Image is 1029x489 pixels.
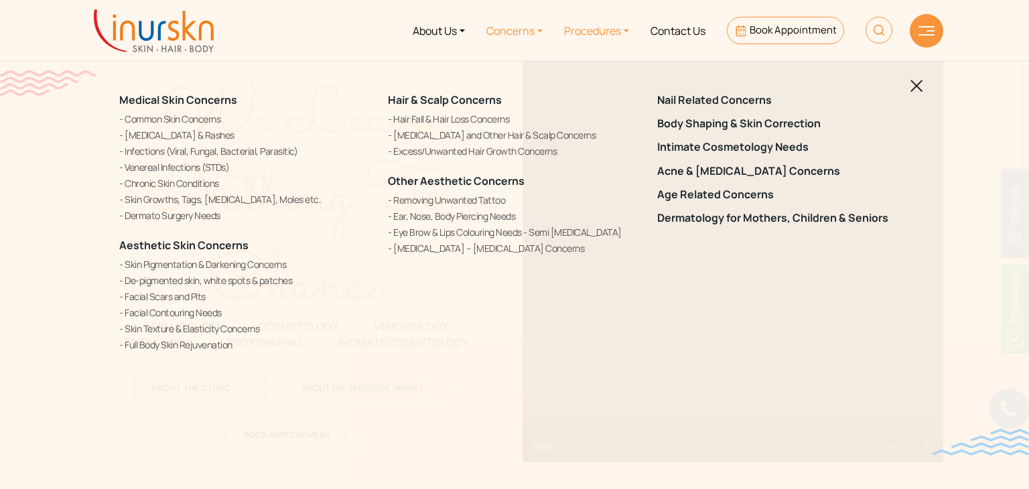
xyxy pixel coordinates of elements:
a: Nail Related Concerns [657,94,910,107]
a: Book Appointment [727,17,844,44]
a: Aesthetic Skin Concerns [119,238,249,253]
a: Medical Skin Concerns [119,92,237,107]
a: Common Skin Concerns [119,112,372,126]
a: Skin Texture & Elasticity Concerns [119,322,372,336]
a: Contact Us [640,5,716,56]
a: Dermatology for Mothers, Children & Seniors [657,212,910,224]
a: Age Related Concerns [657,188,910,201]
a: Infections (Viral, Fungal, Bacterial, Parasitic) [119,144,372,158]
a: Other Aesthetic Concerns [388,173,525,188]
a: Dermato Surgery Needs [119,208,372,222]
a: Full Body Skin Rejuvenation [119,338,372,352]
a: [MEDICAL_DATA] and Other Hair & Scalp Concerns [388,128,640,142]
a: Excess/Unwanted Hair Growth Concerns [388,144,640,158]
img: blackclosed [910,80,923,92]
a: Hair & Scalp Concerns [388,92,502,107]
a: Removing Unwanted Tattoo [388,193,640,207]
a: Intimate Cosmetology Needs [657,141,910,153]
img: HeaderSearch [866,17,892,44]
a: Ear, Nose, Body Piercing Needs [388,209,640,223]
a: Venereal Infections (STDs) [119,160,372,174]
a: Skin Growths, Tags, [MEDICAL_DATA], Moles etc. [119,192,372,206]
a: Chronic Skin Conditions [119,176,372,190]
a: [MEDICAL_DATA] & Rashes [119,128,372,142]
a: Facial Scars and Pits [119,289,372,303]
a: About Us [402,5,476,56]
a: Hair Fall & Hair Loss Concerns [388,112,640,126]
img: inurskn-logo [94,9,214,52]
a: Facial Contouring Needs [119,305,372,320]
a: De-pigmented skin, white spots & patches [119,273,372,287]
a: Concerns [476,5,553,56]
img: hamLine.svg [918,26,935,36]
a: [MEDICAL_DATA] – [MEDICAL_DATA] Concerns [388,241,640,255]
a: Eye Brow & Lips Colouring Needs - Semi [MEDICAL_DATA] [388,225,640,239]
a: Body Shaping & Skin Correction [657,117,910,130]
a: Skin Pigmentation & Darkening Concerns [119,257,372,271]
a: Procedures [553,5,640,56]
span: Book Appointment [750,23,837,37]
a: Acne & [MEDICAL_DATA] Concerns [657,165,910,178]
img: bluewave [933,429,1029,456]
